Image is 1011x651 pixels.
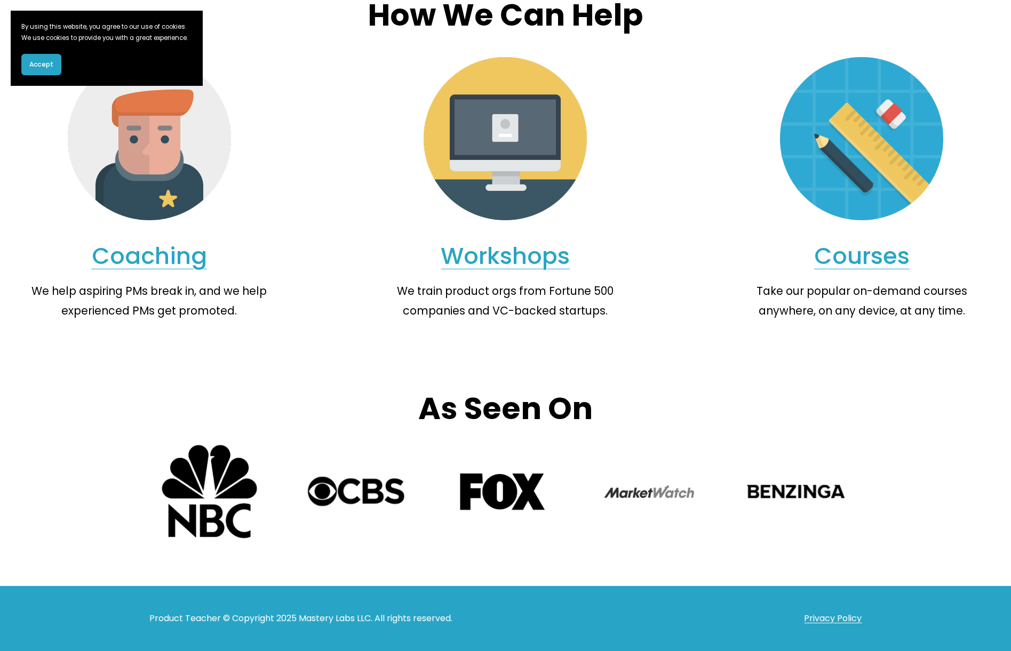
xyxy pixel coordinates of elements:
[21,21,192,43] p: By using this website, you agree to our use of cookies. We use cookies to provide you with a grea...
[29,60,53,69] span: Accept
[441,240,570,272] a: Workshops
[11,11,203,86] section: Cookie banner
[21,54,61,75] button: Accept
[418,387,593,430] strong: As Seen On
[30,282,268,321] p: We help aspiring PMs break in, and we help experienced PMs get promoted.
[804,611,862,626] a: Privacy Policy
[92,240,207,272] a: Coaching
[149,611,618,626] p: Product Teacher © Copyright 2025 Mastery Labs LLC. All rights reserved.
[814,240,910,272] a: Courses
[387,282,624,321] p: We train product orgs from Fortune 500 companies and VC-backed startups.
[743,282,981,321] p: Take our popular on-demand courses anywhere, on any device, at any time.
